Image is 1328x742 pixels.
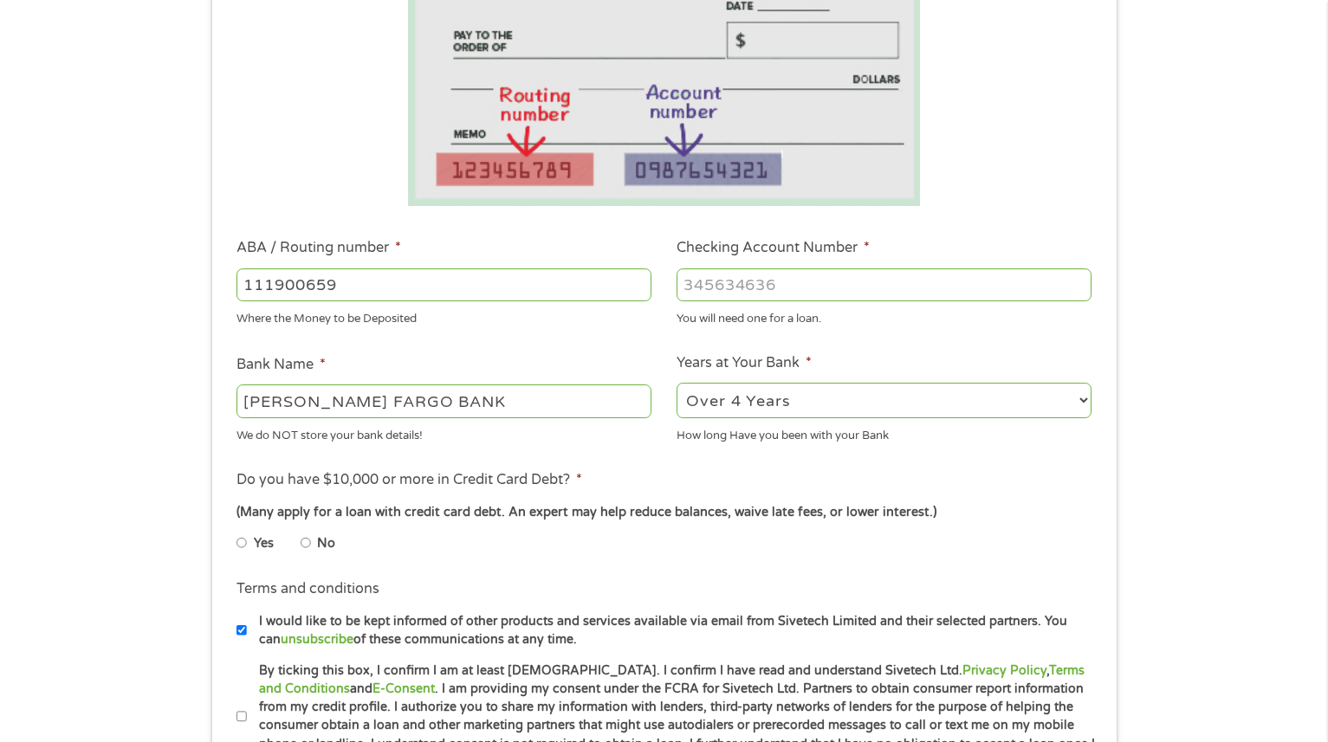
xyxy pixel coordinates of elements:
[236,471,582,489] label: Do you have $10,000 or more in Credit Card Debt?
[677,305,1092,328] div: You will need one for a loan.
[677,421,1092,444] div: How long Have you been with your Bank
[236,580,379,598] label: Terms and conditions
[677,239,870,257] label: Checking Account Number
[259,663,1085,696] a: Terms and Conditions
[677,268,1092,301] input: 345634636
[372,681,435,696] a: E-Consent
[236,503,1091,522] div: (Many apply for a loan with credit card debt. An expert may help reduce balances, waive late fees...
[281,632,353,647] a: unsubscribe
[317,534,335,553] label: No
[962,663,1046,678] a: Privacy Policy
[254,534,274,553] label: Yes
[236,421,651,444] div: We do NOT store your bank details!
[236,305,651,328] div: Where the Money to be Deposited
[236,268,651,301] input: 263177916
[677,354,812,372] label: Years at Your Bank
[236,239,401,257] label: ABA / Routing number
[236,356,326,374] label: Bank Name
[247,612,1097,649] label: I would like to be kept informed of other products and services available via email from Sivetech...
